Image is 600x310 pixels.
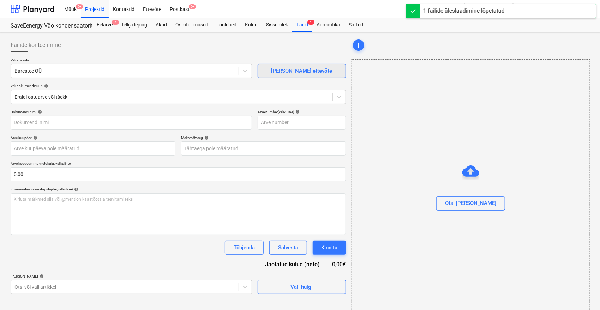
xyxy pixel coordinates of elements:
div: 1 failide üleslaadimine lõpetatud [423,7,505,15]
a: Ostutellimused [171,18,212,32]
a: Sissetulek [262,18,292,32]
span: help [38,274,44,278]
div: Kinnita [321,243,337,252]
a: Analüütika [312,18,344,32]
div: SaveEenergy Väo kondensaatorite vaegtööde projekt [11,22,84,30]
button: Salvesta [269,241,307,255]
span: help [43,84,48,88]
span: 7 [112,20,119,25]
span: 9+ [189,4,196,9]
div: Arve kuupäev [11,135,175,140]
span: help [203,136,209,140]
div: Salvesta [278,243,298,252]
button: Otsi [PERSON_NAME] [436,196,505,211]
div: Maksetähtaeg [181,135,346,140]
a: Aktid [151,18,171,32]
button: Vali hulgi [258,280,346,294]
span: 9+ [76,4,83,9]
a: Eelarve7 [92,18,117,32]
span: 1 [307,20,314,25]
div: Eelarve [92,18,117,32]
div: Vali dokumendi tüüp [11,84,346,88]
div: Jaotatud kulud (neto) [254,260,331,268]
div: Tühjenda [234,243,255,252]
div: Arve number (valikuline) [258,110,346,114]
button: [PERSON_NAME] ettevõte [258,64,346,78]
div: Otsi [PERSON_NAME] [445,199,496,208]
a: Failid1 [292,18,312,32]
div: Vali hulgi [290,282,313,292]
input: Arve kuupäeva pole määratud. [11,141,175,156]
input: Arve kogusumma (netokulu, valikuline) [11,167,346,181]
span: help [36,110,42,114]
span: add [354,41,363,49]
input: Arve number [258,116,346,130]
input: Dokumendi nimi [11,116,252,130]
div: Kommentaar raamatupidajale (valikuline) [11,187,346,192]
span: help [32,136,37,140]
button: Tühjenda [225,241,264,255]
a: Sätted [344,18,367,32]
span: help [73,187,78,192]
a: Kulud [241,18,262,32]
div: 0,00€ [331,260,346,268]
div: Failid [292,18,312,32]
div: [PERSON_NAME] [11,274,252,279]
div: [PERSON_NAME] ettevõte [271,66,332,75]
button: Kinnita [313,241,346,255]
div: Dokumendi nimi [11,110,252,114]
a: Tellija leping [117,18,151,32]
p: Vali ettevõte [11,58,252,64]
span: help [294,110,300,114]
p: Arve kogusumma (netokulu, valikuline) [11,161,346,167]
input: Tähtaega pole määratud [181,141,346,156]
a: Töölehed [212,18,241,32]
span: Failide konteerimine [11,41,61,49]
